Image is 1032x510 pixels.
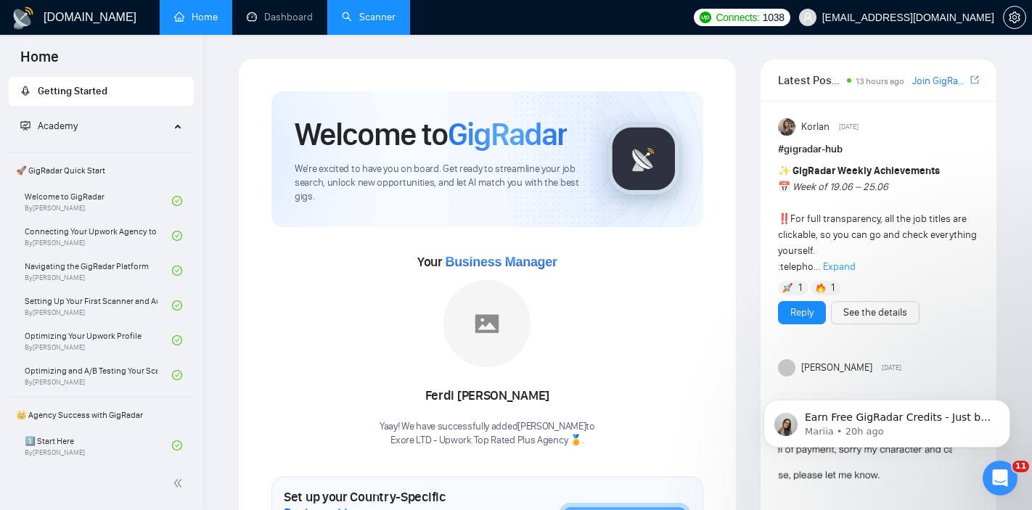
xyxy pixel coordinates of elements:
button: Reply [778,301,826,324]
span: user [803,12,813,22]
a: Optimizing Your Upwork ProfileBy[PERSON_NAME] [25,324,172,356]
a: See the details [843,305,907,321]
iframe: Intercom notifications message [742,369,1032,471]
span: GigRadar [448,115,567,154]
span: Expand [823,260,856,273]
a: searchScanner [342,11,396,23]
iframe: Intercom live chat [983,461,1017,495]
a: Navigating the GigRadar PlatformBy[PERSON_NAME] [25,255,172,287]
span: [DATE] [839,120,859,133]
span: 🚀 GigRadar Quick Start [10,156,192,185]
span: Academy [38,120,78,132]
a: Setting Up Your First Scanner and Auto-BidderBy[PERSON_NAME] [25,289,172,321]
span: setting [1004,12,1025,23]
span: We're excited to have you on board. Get ready to streamline your job search, unlock new opportuni... [295,163,584,204]
strong: GigRadar Weekly Achievements [793,165,940,177]
span: ‼️ [778,213,790,225]
span: 1038 [763,9,785,25]
img: upwork-logo.png [700,12,711,23]
li: Getting Started [9,77,194,106]
span: check-circle [172,440,182,451]
a: export [970,73,979,87]
a: Optimizing and A/B Testing Your Scanner for Better ResultsBy[PERSON_NAME] [25,359,172,391]
span: Business Manager [445,255,557,269]
span: 1 [798,281,802,295]
button: See the details [831,301,920,324]
a: dashboardDashboard [247,11,313,23]
span: 👑 Agency Success with GigRadar [10,400,192,429]
a: setting [1003,12,1026,23]
span: Korlan [801,119,830,135]
a: Connecting Your Upwork Agency to GigRadarBy[PERSON_NAME] [25,220,172,252]
img: gigradar-logo.png [607,123,680,195]
a: Welcome to GigRadarBy[PERSON_NAME] [25,185,172,217]
span: export [970,74,979,86]
span: 11 [1012,461,1029,472]
a: homeHome [174,11,218,23]
span: [PERSON_NAME] [801,360,872,376]
span: check-circle [172,231,182,241]
span: Home [9,46,70,77]
img: logo [12,7,35,30]
span: check-circle [172,335,182,345]
h1: Welcome to [295,115,567,154]
span: double-left [173,476,187,490]
a: Reply [790,305,814,321]
span: rocket [20,86,30,96]
span: check-circle [172,370,182,380]
em: Week of 19.06 – 25.06 [793,181,888,193]
img: 🚀 [782,283,793,293]
img: Korlan [778,118,795,136]
a: 1️⃣ Start HereBy[PERSON_NAME] [25,429,172,461]
div: Yaay! We have successfully added [PERSON_NAME] to [380,420,595,448]
a: Join GigRadar Slack Community [912,73,967,89]
span: check-circle [172,266,182,276]
span: Connects: [716,9,759,25]
span: Academy [20,120,78,132]
button: setting [1003,6,1026,29]
h1: # gigradar-hub [778,141,979,157]
span: [DATE] [882,361,901,374]
span: Latest Posts from the GigRadar Community [778,71,843,89]
span: 1 [831,281,835,295]
span: 📅 [778,181,790,193]
span: check-circle [172,300,182,310]
span: Getting Started [38,85,107,97]
span: For full transparency, all the job titles are clickable, so you can go and check everything yours... [778,165,977,273]
p: Exore LTD - Upwork Top Rated Plus Agency 🏅 . [380,434,595,448]
img: 🔥 [816,283,826,293]
span: check-circle [172,196,182,206]
span: ✨ [778,165,790,177]
span: fund-projection-screen [20,120,30,131]
div: Ferdi [PERSON_NAME] [380,384,595,408]
img: placeholder.png [443,280,531,367]
span: Your [417,254,557,270]
span: 13 hours ago [856,76,904,86]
